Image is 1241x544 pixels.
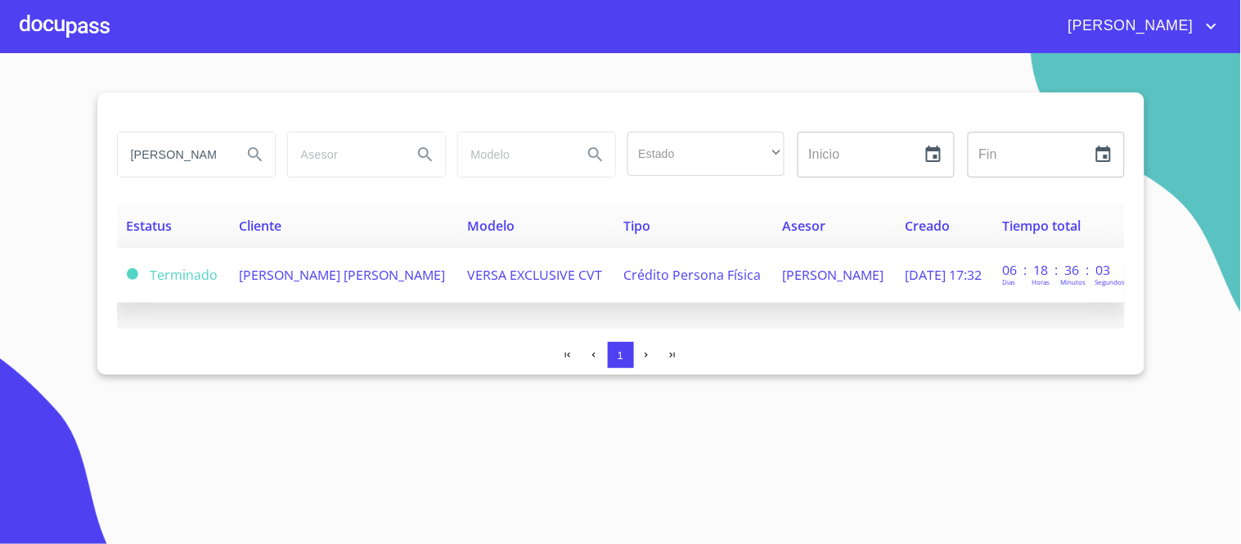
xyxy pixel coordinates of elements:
[1061,277,1086,286] p: Minutos
[127,268,138,280] span: Terminado
[1095,277,1126,286] p: Segundos
[627,132,785,176] div: ​
[151,266,218,284] span: Terminado
[1056,13,1202,39] span: [PERSON_NAME]
[406,135,445,174] button: Search
[288,133,399,177] input: search
[467,217,515,235] span: Modelo
[783,217,826,235] span: Asesor
[118,133,229,177] input: search
[623,266,761,284] span: Crédito Persona Física
[239,217,281,235] span: Cliente
[1003,277,1016,286] p: Dias
[239,266,445,284] span: [PERSON_NAME] [PERSON_NAME]
[576,135,615,174] button: Search
[623,217,650,235] span: Tipo
[618,349,623,362] span: 1
[608,342,634,368] button: 1
[1032,277,1050,286] p: Horas
[1003,261,1113,279] p: 06 : 18 : 36 : 03
[127,217,173,235] span: Estatus
[1003,217,1081,235] span: Tiempo total
[236,135,275,174] button: Search
[905,266,982,284] span: [DATE] 17:32
[783,266,884,284] span: [PERSON_NAME]
[458,133,569,177] input: search
[905,217,950,235] span: Creado
[467,266,602,284] span: VERSA EXCLUSIVE CVT
[1056,13,1221,39] button: account of current user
